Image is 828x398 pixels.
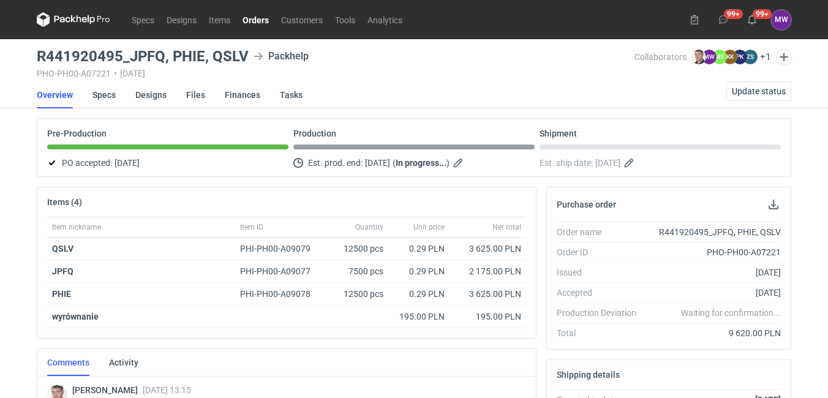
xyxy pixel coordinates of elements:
div: Est. prod. end: [293,156,535,170]
span: [DATE] 13:15 [143,385,191,395]
button: Edit collaborators [776,49,792,65]
div: Order name [557,226,646,238]
svg: Packhelp Pro [37,12,110,27]
a: Customers [275,12,329,27]
a: Orders [236,12,275,27]
em: Waiting for confirmation... [681,307,781,319]
span: Net total [492,222,521,232]
p: Production [293,129,336,138]
div: 0.29 PLN [393,242,445,255]
button: Update status [726,81,791,101]
img: Maciej Sikora [691,50,706,64]
div: Accepted [557,287,646,299]
h2: Shipping details [557,370,620,380]
button: Edit estimated production end date [452,156,467,170]
a: Specs [92,81,116,108]
div: 7500 pcs [327,260,388,283]
span: [DATE] [595,156,620,170]
div: PHI-PH00-A09077 [240,265,322,277]
div: 0.29 PLN [393,288,445,300]
figcaption: ZS [743,50,758,64]
p: Pre-Production [47,129,107,138]
div: R441920495_JPFQ, PHIE, QSLV [646,226,781,238]
strong: In progress... [396,158,446,168]
button: Edit estimated shipping date [623,156,638,170]
span: Item ID [240,222,263,232]
strong: JPFQ [52,266,73,276]
div: Packhelp [254,49,309,64]
span: Quantity [355,222,383,232]
a: Designs [160,12,203,27]
span: Collaborators [634,52,687,62]
strong: QSLV [52,244,73,253]
button: 99+ [742,10,762,29]
a: Tasks [280,81,303,108]
span: Item nickname [52,222,101,232]
div: Order ID [557,246,646,258]
span: [PERSON_NAME] [72,385,143,395]
h2: Items (4) [47,197,82,207]
div: Total [557,327,646,339]
strong: PHIE [52,289,71,299]
button: +1 [760,51,771,62]
a: Specs [126,12,160,27]
a: Overview [37,81,73,108]
div: PHI-PH00-A09079 [240,242,322,255]
div: 9 620.00 PLN [646,327,781,339]
span: • [114,69,117,78]
div: Est. ship date: [540,156,781,170]
a: Designs [135,81,167,108]
button: 99+ [713,10,733,29]
div: Production Deviation [557,307,646,319]
button: MW [771,10,791,30]
span: [DATE] [115,156,140,170]
em: ) [446,158,450,168]
em: ( [393,158,396,168]
a: Comments [47,349,89,376]
div: Issued [557,266,646,279]
a: Analytics [361,12,408,27]
button: Download PO [766,197,781,212]
div: 12500 pcs [327,283,388,306]
span: Unit price [413,222,445,232]
figcaption: MW [702,50,717,64]
a: Files [186,81,205,108]
a: Items [203,12,236,27]
div: 195.00 PLN [454,310,521,323]
div: 12500 pcs [327,238,388,260]
a: Activity [109,349,138,376]
div: PHO-PH00-A07221 [646,246,781,258]
div: PHO-PH00-A07221 [DATE] [37,69,634,78]
h3: R441920495_JPFQ, PHIE, QSLV [37,49,249,64]
a: Tools [329,12,361,27]
div: 3 625.00 PLN [454,242,521,255]
a: Finances [225,81,260,108]
div: 0.29 PLN [393,265,445,277]
div: [DATE] [646,287,781,299]
figcaption: KK [723,50,737,64]
div: 3 625.00 PLN [454,288,521,300]
div: PO accepted: [47,156,288,170]
span: [DATE] [365,156,390,170]
strong: wyrównanie [52,312,99,321]
div: [DATE] [646,266,781,279]
div: 2 175.00 PLN [454,265,521,277]
div: 195.00 PLN [393,310,445,323]
figcaption: PK [732,50,747,64]
p: Shipment [540,129,577,138]
div: Magdalena Wróblewska [771,10,791,30]
span: Update status [732,87,786,96]
figcaption: MS [712,50,727,64]
div: PHI-PH00-A09078 [240,288,322,300]
h2: Purchase order [557,200,616,209]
